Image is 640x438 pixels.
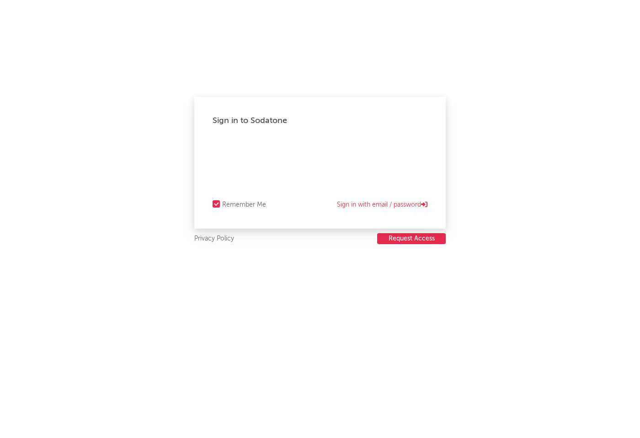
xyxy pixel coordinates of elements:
div: Sign in to Sodatone [213,115,427,126]
div: Remember Me [222,199,266,210]
a: Sign in with email / password [337,199,427,210]
button: Request Access [377,233,446,244]
a: Request Access [377,233,446,245]
a: Privacy Policy [194,233,234,245]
